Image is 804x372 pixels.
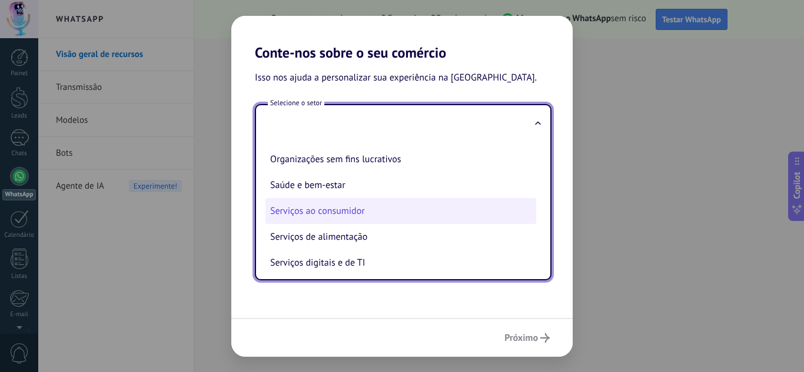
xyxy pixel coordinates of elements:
[265,224,536,250] li: Serviços de alimentação
[265,250,536,276] li: Serviços digitais e de TI
[265,172,536,198] li: Saúde e bem-estar
[265,146,536,172] li: Organizações sem fins lucrativos
[265,276,536,301] li: Serviços jurídicos e consultoria
[255,71,537,86] span: Isso nos ajuda a personalizar sua experiência na [GEOGRAPHIC_DATA].
[231,16,573,61] h2: Conte-nos sobre o seu comércio
[265,198,536,224] li: Serviços ao consumidor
